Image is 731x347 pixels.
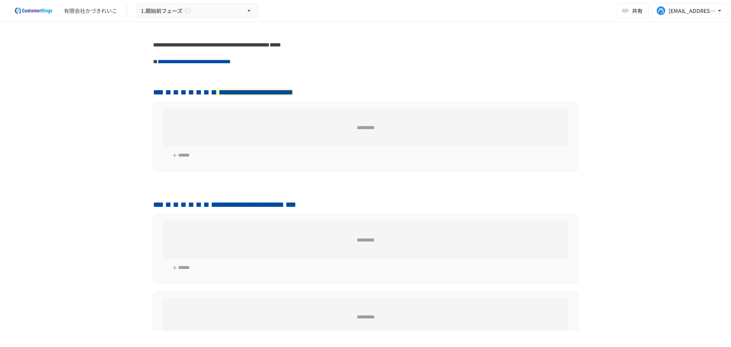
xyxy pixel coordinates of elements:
[652,3,728,18] button: [EMAIL_ADDRESS][DOMAIN_NAME]
[136,3,258,18] button: 1.開始前フェーズ
[617,3,649,18] button: 共有
[669,6,716,16] div: [EMAIL_ADDRESS][DOMAIN_NAME]
[64,7,117,15] div: 有限会社かづきれいこ
[632,6,643,15] span: 共有
[141,6,182,16] span: 1.開始前フェーズ
[9,5,58,17] img: 2eEvPB0nRDFhy0583kMjGN2Zv6C2P7ZKCFl8C3CzR0M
